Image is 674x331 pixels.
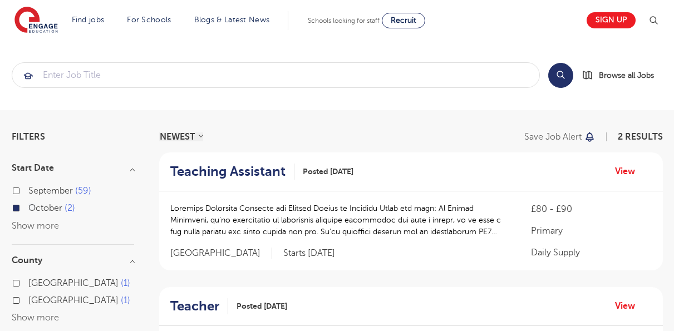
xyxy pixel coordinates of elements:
span: Posted [DATE] [303,166,353,177]
a: Find jobs [72,16,105,24]
a: Teacher [170,298,228,314]
a: View [615,164,643,179]
span: Filters [12,132,45,141]
p: Starts [DATE] [283,248,335,259]
span: Browse all Jobs [599,69,654,82]
h2: Teaching Assistant [170,164,286,180]
span: 2 RESULTS [618,132,663,142]
span: 1 [121,295,130,305]
a: Sign up [587,12,636,28]
a: View [615,299,643,313]
img: Engage Education [14,7,58,34]
button: Search [548,63,573,88]
a: For Schools [127,16,171,24]
span: Schools looking for staff [308,17,380,24]
input: [GEOGRAPHIC_DATA] 1 [28,278,36,285]
button: Show more [12,221,59,231]
h3: Start Date [12,164,134,172]
input: Submit [12,63,539,87]
span: October [28,203,62,213]
span: [GEOGRAPHIC_DATA] [28,295,119,305]
button: Show more [12,313,59,323]
h3: County [12,256,134,265]
p: Daily Supply [531,246,651,259]
p: Save job alert [524,132,582,141]
input: [GEOGRAPHIC_DATA] 1 [28,295,36,303]
a: Recruit [382,13,425,28]
span: 59 [75,186,91,196]
a: Browse all Jobs [582,69,663,82]
p: £80 - £90 [531,202,651,216]
span: Recruit [391,16,416,24]
a: Blogs & Latest News [194,16,270,24]
p: Primary [531,224,651,238]
span: [GEOGRAPHIC_DATA] [28,278,119,288]
h2: Teacher [170,298,219,314]
input: September 59 [28,186,36,193]
span: [GEOGRAPHIC_DATA] [170,248,272,259]
div: Submit [12,62,540,88]
span: 1 [121,278,130,288]
p: Loremips Dolorsita Consecte adi Elitsed Doeius te Incididu Utlab etd magn: Al Enimad Minimveni, q... [170,202,509,238]
button: Save job alert [524,132,596,141]
a: Teaching Assistant [170,164,294,180]
input: October 2 [28,203,36,210]
span: September [28,186,73,196]
span: 2 [65,203,75,213]
span: Posted [DATE] [237,300,287,312]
